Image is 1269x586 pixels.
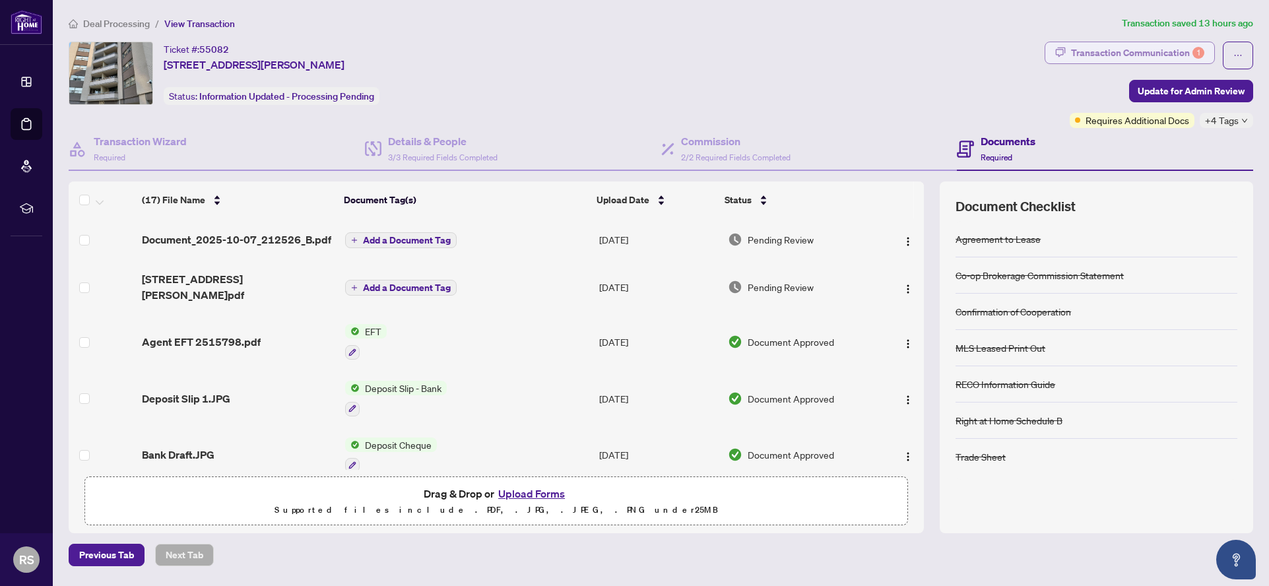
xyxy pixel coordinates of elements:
article: Transaction saved 13 hours ago [1122,16,1253,31]
button: Status IconDeposit Slip - Bank [345,381,447,416]
th: (17) File Name [137,181,339,218]
span: Upload Date [597,193,649,207]
div: MLS Leased Print Out [956,341,1045,355]
span: Requires Additional Docs [1086,113,1189,127]
button: Status IconEFT [345,324,387,360]
span: Update for Admin Review [1138,81,1245,102]
button: Add a Document Tag [345,280,457,296]
button: Logo [897,388,919,409]
span: Information Updated - Processing Pending [199,90,374,102]
span: 55082 [199,44,229,55]
div: 1 [1192,47,1204,59]
span: Previous Tab [79,544,134,566]
span: Document Approved [748,447,834,462]
span: Deposit Slip - Bank [360,381,447,395]
span: home [69,19,78,28]
span: View Transaction [164,18,235,30]
img: Logo [903,339,913,349]
div: Transaction Communication [1071,42,1204,63]
button: Next Tab [155,544,214,566]
div: Ticket #: [164,42,229,57]
button: Upload Forms [494,485,569,502]
img: Logo [903,284,913,294]
img: Status Icon [345,324,360,339]
button: Logo [897,277,919,298]
span: [STREET_ADDRESS][PERSON_NAME] [164,57,344,73]
button: Logo [897,229,919,250]
img: Logo [903,451,913,462]
img: Document Status [728,391,742,406]
span: Agent EFT 2515798.pdf [142,334,261,350]
div: Trade Sheet [956,449,1006,464]
img: Document Status [728,280,742,294]
button: Logo [897,331,919,352]
div: Status: [164,87,379,105]
span: Status [725,193,752,207]
span: 3/3 Required Fields Completed [388,152,498,162]
span: Add a Document Tag [363,236,451,245]
span: Pending Review [748,280,814,294]
li: / [155,16,159,31]
td: [DATE] [594,313,723,370]
span: (17) File Name [142,193,205,207]
img: Logo [903,236,913,247]
div: Right at Home Schedule B [956,413,1062,428]
h4: Commission [681,133,791,149]
div: Confirmation of Cooperation [956,304,1071,319]
div: RECO Information Guide [956,377,1055,391]
button: Status IconDeposit Cheque [345,438,437,473]
button: Open asap [1216,540,1256,579]
th: Status [719,181,876,218]
img: Document Status [728,447,742,462]
span: Deposit Cheque [360,438,437,452]
td: [DATE] [594,370,723,427]
img: Document Status [728,335,742,349]
p: Supported files include .PDF, .JPG, .JPEG, .PNG under 25 MB [93,502,899,518]
button: Add a Document Tag [345,232,457,249]
h4: Details & People [388,133,498,149]
span: Document Checklist [956,197,1076,216]
button: Previous Tab [69,544,145,566]
h4: Documents [981,133,1035,149]
button: Transaction Communication1 [1045,42,1215,64]
span: Pending Review [748,232,814,247]
span: Document_2025-10-07_212526_B.pdf [142,232,331,247]
th: Document Tag(s) [339,181,591,218]
span: Deal Processing [83,18,150,30]
button: Add a Document Tag [345,279,457,296]
img: Document Status [728,232,742,247]
h4: Transaction Wizard [94,133,187,149]
span: ellipsis [1233,51,1243,60]
img: IMG-W12385574_1.jpg [69,42,152,104]
img: Logo [903,395,913,405]
span: Drag & Drop orUpload FormsSupported files include .PDF, .JPG, .JPEG, .PNG under25MB [85,477,907,526]
span: Bank Draft.JPG [142,447,214,463]
th: Upload Date [591,181,720,218]
div: Co-op Brokerage Commission Statement [956,268,1124,282]
div: Agreement to Lease [956,232,1041,246]
span: Required [94,152,125,162]
span: down [1241,117,1248,124]
img: Status Icon [345,381,360,395]
span: RS [19,550,34,569]
span: +4 Tags [1205,113,1239,128]
span: 2/2 Required Fields Completed [681,152,791,162]
td: [DATE] [594,218,723,261]
span: Required [981,152,1012,162]
span: EFT [360,324,387,339]
span: Drag & Drop or [424,485,569,502]
button: Add a Document Tag [345,232,457,248]
span: Document Approved [748,391,834,406]
td: [DATE] [594,261,723,313]
img: Status Icon [345,438,360,452]
img: logo [11,10,42,34]
span: plus [351,237,358,244]
span: plus [351,284,358,291]
span: [STREET_ADDRESS][PERSON_NAME]pdf [142,271,335,303]
button: Logo [897,444,919,465]
span: Add a Document Tag [363,283,451,292]
span: Deposit Slip 1.JPG [142,391,230,407]
span: Document Approved [748,335,834,349]
button: Update for Admin Review [1129,80,1253,102]
td: [DATE] [594,427,723,484]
